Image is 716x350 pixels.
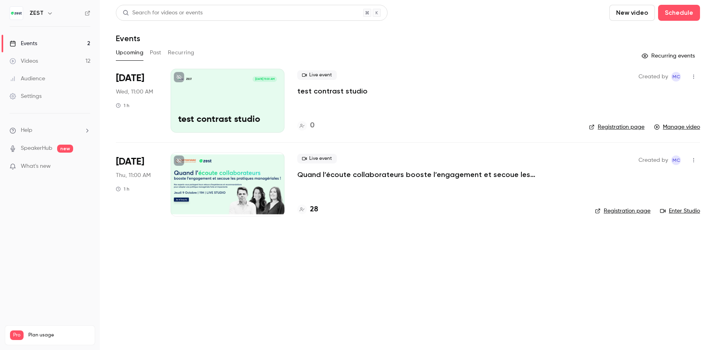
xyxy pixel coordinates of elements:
span: Live event [297,70,337,80]
div: 1 h [116,102,129,109]
div: 1 h [116,186,129,192]
h6: ZEST [30,9,44,17]
span: Help [21,126,32,135]
a: 28 [297,204,318,215]
a: 0 [297,120,314,131]
span: new [57,145,73,153]
img: ZEST [10,7,23,20]
span: Plan usage [28,332,90,338]
span: [DATE] [116,72,144,85]
span: Live event [297,154,337,163]
span: MC [672,72,680,82]
span: [DATE] 11:00 AM [253,76,276,82]
button: New video [609,5,655,21]
button: Schedule [658,5,700,21]
div: Videos [10,57,38,65]
button: Past [150,46,161,59]
a: Quand l’écoute collaborateurs booste l’engagement et secoue les pratiques managériales ! [297,170,537,179]
button: Recurring [168,46,195,59]
p: ZEST [186,77,192,81]
a: Manage video [654,123,700,131]
p: test contrast studio [178,115,277,125]
span: Created by [638,155,668,165]
div: Sep 17 Wed, 11:00 AM (Europe/Paris) [116,69,158,133]
button: Upcoming [116,46,143,59]
span: [DATE] [116,155,144,168]
a: Registration page [595,207,650,215]
div: Audience [10,75,45,83]
a: Enter Studio [660,207,700,215]
a: test contrast studio [297,86,368,96]
h1: Events [116,34,140,43]
h4: 0 [310,120,314,131]
a: Registration page [589,123,644,131]
button: Recurring events [638,50,700,62]
span: Marie Cannaferina [671,155,681,165]
span: Pro [10,330,24,340]
li: help-dropdown-opener [10,126,90,135]
div: Settings [10,92,42,100]
span: Created by [638,72,668,82]
a: test contrast studioZEST[DATE] 11:00 AMtest contrast studio [171,69,284,133]
span: What's new [21,162,51,171]
span: Wed, 11:00 AM [116,88,153,96]
div: Search for videos or events [123,9,203,17]
iframe: Noticeable Trigger [81,163,90,170]
span: MC [672,155,680,165]
span: Marie Cannaferina [671,72,681,82]
a: SpeakerHub [21,144,52,153]
div: Events [10,40,37,48]
div: Oct 9 Thu, 11:00 AM (Europe/Paris) [116,152,158,216]
h4: 28 [310,204,318,215]
span: Thu, 11:00 AM [116,171,151,179]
